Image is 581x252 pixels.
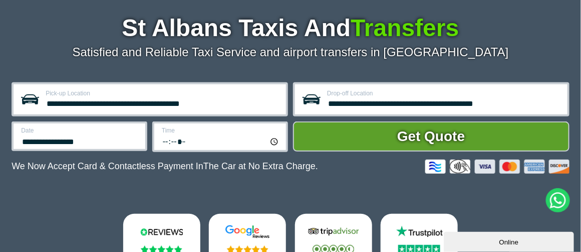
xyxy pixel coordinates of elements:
label: Pick-up Location [46,90,280,96]
p: We Now Accept Card & Contactless Payment In [12,161,318,172]
img: Credit And Debit Cards [425,160,569,174]
button: Get Quote [293,121,569,152]
img: Google [220,225,275,238]
p: Satisfied and Reliable Taxi Service and airport transfers in [GEOGRAPHIC_DATA] [12,45,569,59]
iframe: chat widget [444,230,576,252]
h1: St Albans Taxis And [12,16,569,40]
label: Drop-off Location [327,90,561,96]
label: Time [162,128,280,134]
label: Date [21,128,139,134]
img: Reviews.io [134,225,189,238]
span: Transfers [351,15,459,41]
img: Tripadvisor [306,225,361,238]
span: The Car at No Extra Charge. [203,161,318,171]
img: Trustpilot [392,225,447,238]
